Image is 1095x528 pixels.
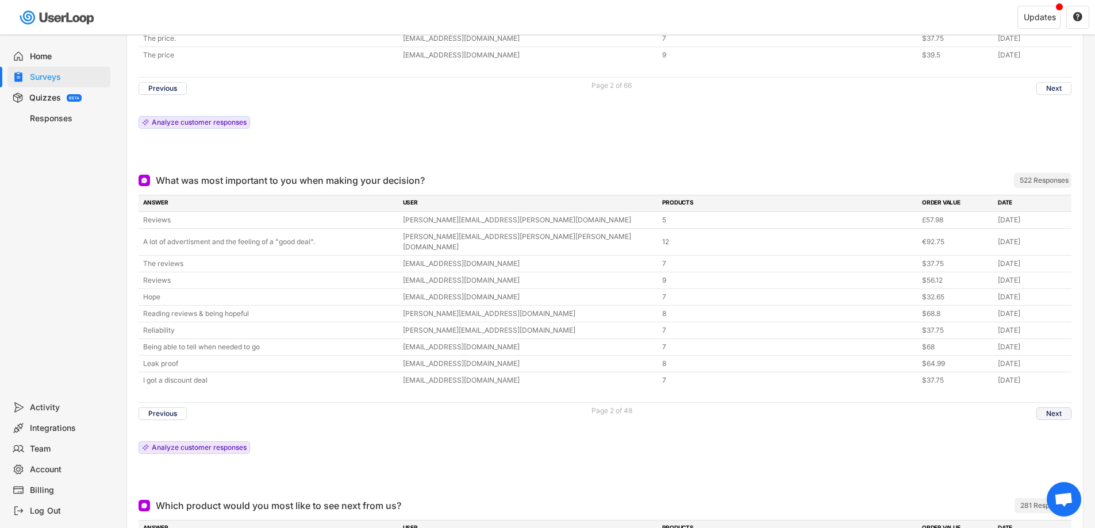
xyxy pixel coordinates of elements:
[143,325,396,336] div: Reliability
[662,359,915,369] div: 8
[922,215,991,225] div: £57.98
[1020,176,1069,185] div: 522 Responses
[152,444,247,451] div: Analyze customer responses
[922,342,991,352] div: $68
[922,33,991,44] div: $37.75
[998,50,1067,60] div: [DATE]
[998,259,1067,269] div: [DATE]
[662,215,915,225] div: 5
[998,309,1067,319] div: [DATE]
[143,375,396,386] div: I got a discount deal
[998,359,1067,369] div: [DATE]
[922,375,991,386] div: $37.75
[403,33,656,44] div: [EMAIL_ADDRESS][DOMAIN_NAME]
[156,174,425,187] div: What was most important to you when making your decision?
[403,50,656,60] div: [EMAIL_ADDRESS][DOMAIN_NAME]
[1073,11,1082,22] text: 
[922,359,991,369] div: $64.99
[922,292,991,302] div: $32.65
[662,198,915,209] div: PRODUCTS
[403,275,656,286] div: [EMAIL_ADDRESS][DOMAIN_NAME]
[922,275,991,286] div: $56.12
[403,359,656,369] div: [EMAIL_ADDRESS][DOMAIN_NAME]
[998,215,1067,225] div: [DATE]
[69,96,79,100] div: BETA
[30,72,106,83] div: Surveys
[591,82,632,89] div: Page 2 of 66
[143,309,396,319] div: Reading reviews & being hopeful
[1073,12,1083,22] button: 
[922,237,991,247] div: €92.75
[403,198,656,209] div: USER
[998,198,1067,209] div: DATE
[403,325,656,336] div: [PERSON_NAME][EMAIL_ADDRESS][DOMAIN_NAME]
[403,259,656,269] div: [EMAIL_ADDRESS][DOMAIN_NAME]
[403,232,656,252] div: [PERSON_NAME][EMAIL_ADDRESS][PERSON_NAME][PERSON_NAME][DOMAIN_NAME]
[403,215,656,225] div: [PERSON_NAME][EMAIL_ADDRESS][PERSON_NAME][DOMAIN_NAME]
[922,309,991,319] div: $68.8
[30,402,106,413] div: Activity
[143,275,396,286] div: Reviews
[1024,13,1056,21] div: Updates
[30,485,106,496] div: Billing
[998,375,1067,386] div: [DATE]
[1036,407,1071,420] button: Next
[403,375,656,386] div: [EMAIL_ADDRESS][DOMAIN_NAME]
[662,325,915,336] div: 7
[998,292,1067,302] div: [DATE]
[30,506,106,517] div: Log Out
[143,292,396,302] div: Hope
[403,309,656,319] div: [PERSON_NAME][EMAIL_ADDRESS][DOMAIN_NAME]
[143,342,396,352] div: Being able to tell when needed to go
[1036,82,1071,95] button: Next
[998,275,1067,286] div: [DATE]
[143,259,396,269] div: The reviews
[30,464,106,475] div: Account
[1020,501,1069,510] div: 281 Responses
[152,119,247,126] div: Analyze customer responses
[141,502,148,509] img: Open Ended
[662,309,915,319] div: 8
[139,82,187,95] button: Previous
[662,237,915,247] div: 12
[29,93,61,103] div: Quizzes
[998,237,1067,247] div: [DATE]
[139,407,187,420] button: Previous
[141,177,148,184] img: Open Ended
[143,237,396,247] div: A lot of advertisment and the feeling of a "good deal".
[403,292,656,302] div: [EMAIL_ADDRESS][DOMAIN_NAME]
[998,33,1067,44] div: [DATE]
[17,6,98,29] img: userloop-logo-01.svg
[143,359,396,369] div: Leak proof
[30,444,106,454] div: Team
[922,259,991,269] div: $37.75
[156,499,401,512] div: Which product would you most like to see next from us?
[143,215,396,225] div: Reviews
[662,275,915,286] div: 9
[143,33,396,44] div: The price.
[922,198,991,209] div: ORDER VALUE
[998,325,1067,336] div: [DATE]
[403,342,656,352] div: [EMAIL_ADDRESS][DOMAIN_NAME]
[662,292,915,302] div: 7
[30,113,106,124] div: Responses
[30,51,106,62] div: Home
[662,50,915,60] div: 9
[662,375,915,386] div: 7
[30,423,106,434] div: Integrations
[662,259,915,269] div: 7
[591,407,632,414] div: Page 2 of 48
[1047,482,1081,517] div: Open chat
[143,198,396,209] div: ANSWER
[662,342,915,352] div: 7
[922,50,991,60] div: $39.5
[922,325,991,336] div: $37.75
[998,342,1067,352] div: [DATE]
[662,33,915,44] div: 7
[143,50,396,60] div: The price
